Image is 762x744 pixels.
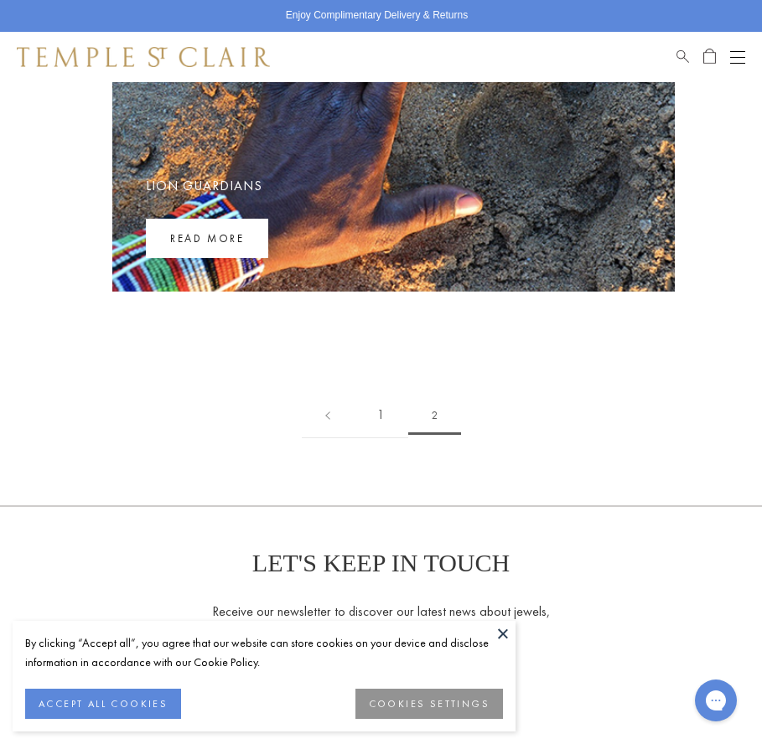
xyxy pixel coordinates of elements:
[146,219,268,258] a: Read more
[354,392,408,438] a: 1
[211,602,551,639] p: Receive our newsletter to discover our latest news about jewels, travels and other adventures.
[687,674,745,727] iframe: Gorgias live chat messenger
[676,47,689,67] a: Search
[146,177,262,194] a: Lion Guardians
[252,549,510,577] p: LET'S KEEP IN TOUCH
[355,689,503,719] button: COOKIES SETTINGS
[25,633,503,672] div: By clicking “Accept all”, you agree that our website can store cookies on your device and disclos...
[302,392,354,438] a: Previous page
[730,47,745,67] button: Open navigation
[17,47,270,67] img: Temple St. Clair
[408,396,461,435] span: 2
[25,689,181,719] button: ACCEPT ALL COOKIES
[286,8,468,24] p: Enjoy Complimentary Delivery & Returns
[703,47,716,67] a: Open Shopping Bag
